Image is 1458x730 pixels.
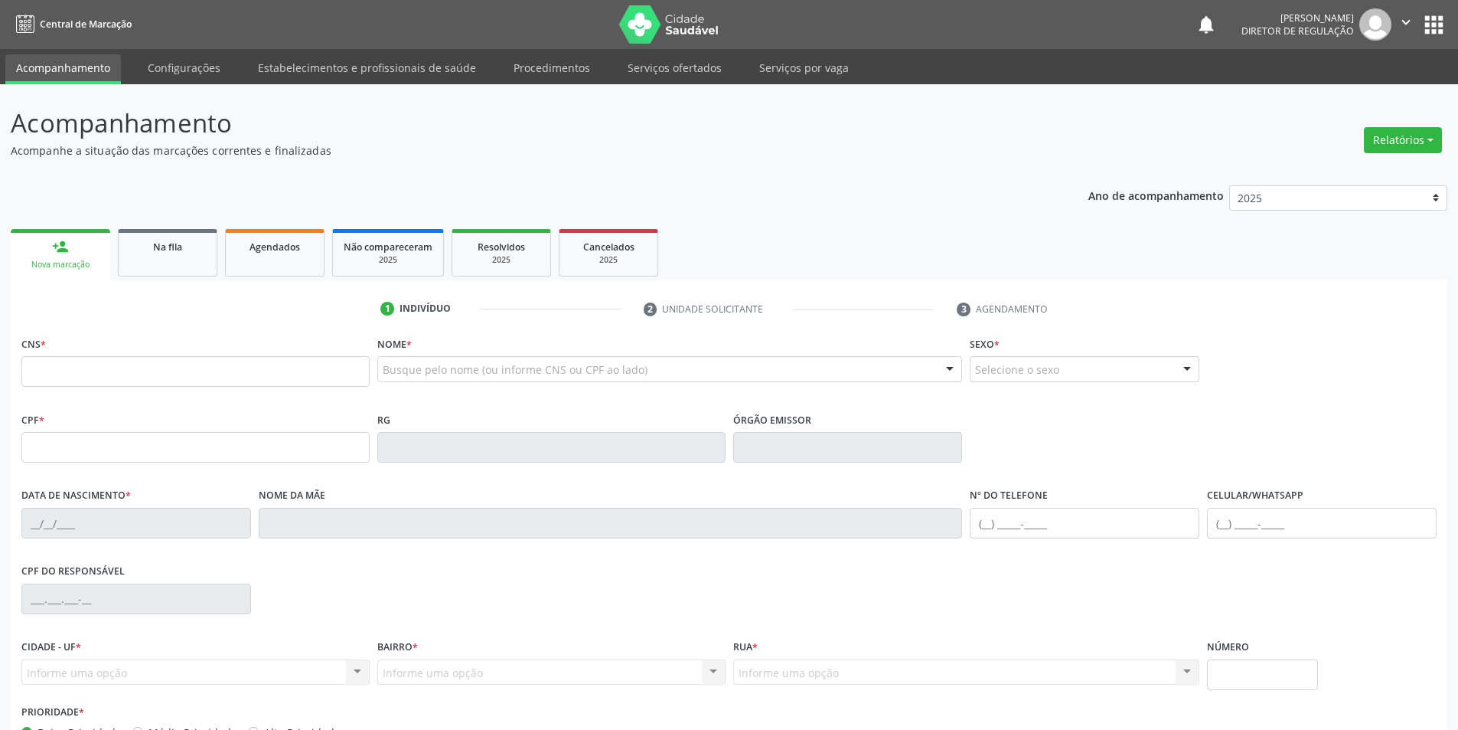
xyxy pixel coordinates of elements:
[377,332,412,356] label: Nome
[377,408,390,432] label: RG
[1391,8,1420,41] button: 
[1088,185,1224,205] p: Ano de acompanhamento
[478,241,525,254] span: Resolvidos
[21,259,99,270] div: Nova marcação
[377,636,418,660] label: Bairro
[247,54,487,81] a: Estabelecimentos e profissionais de saúde
[1364,127,1442,153] button: Relatórios
[583,241,634,254] span: Cancelados
[21,560,125,584] label: CPF do responsável
[1195,14,1217,35] button: notifications
[400,302,451,316] div: Indivíduo
[617,54,732,81] a: Serviços ofertados
[570,254,647,266] div: 2025
[5,54,121,84] a: Acompanhamento
[11,142,1016,159] p: Acompanhe a situação das marcações correntes e finalizadas
[1398,14,1414,31] i: 
[11,11,132,37] a: Central de Marcação
[153,241,182,254] span: Na fila
[733,408,811,432] label: Órgão emissor
[21,484,131,508] label: Data de nascimento
[21,508,251,538] input: __/__/____
[1241,25,1354,38] span: Diretor de regulação
[1359,8,1391,41] img: img
[749,54,859,81] a: Serviços por vaga
[733,636,758,660] label: Rua
[1207,636,1249,660] label: Número
[40,18,132,31] span: Central de Marcação
[344,254,432,266] div: 2025
[1420,11,1447,38] button: apps
[1207,484,1303,508] label: Celular/WhatsApp
[137,54,231,81] a: Configurações
[11,104,1016,142] p: Acompanhamento
[970,508,1199,538] input: (__) _____-_____
[21,584,251,614] input: ___.___.___-__
[52,238,69,255] div: person_add
[463,254,540,266] div: 2025
[250,241,300,254] span: Agendados
[970,332,1000,356] label: Sexo
[21,408,44,432] label: CPF
[380,302,394,316] div: 1
[970,484,1048,508] label: Nº do Telefone
[21,636,81,660] label: Cidade - UF
[259,484,325,508] label: Nome da mãe
[1241,11,1354,25] div: [PERSON_NAME]
[21,332,46,356] label: CNS
[975,362,1059,378] span: Selecione o sexo
[383,362,647,378] span: Busque pelo nome (ou informe CNS ou CPF ao lado)
[1207,508,1437,538] input: (__) _____-_____
[344,241,432,254] span: Não compareceram
[503,54,601,81] a: Procedimentos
